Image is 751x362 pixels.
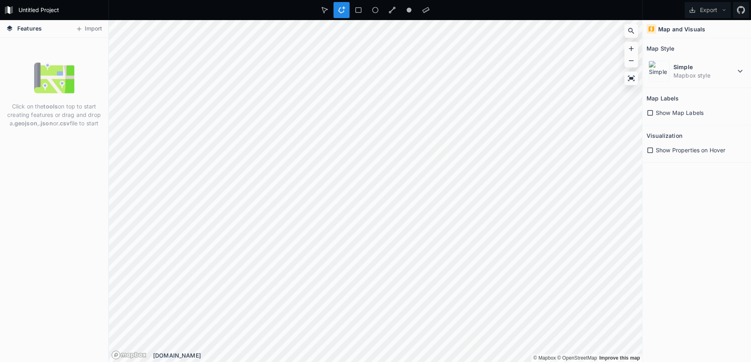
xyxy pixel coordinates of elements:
[656,146,725,154] span: Show Properties on Hover
[153,351,642,360] div: [DOMAIN_NAME]
[533,355,556,361] a: Mapbox
[17,24,42,33] span: Features
[656,108,704,117] span: Show Map Labels
[673,63,735,71] dt: Simple
[557,355,597,361] a: OpenStreetMap
[13,120,37,127] strong: .geojson
[647,129,682,142] h2: Visualization
[649,61,669,82] img: Simple
[111,350,147,360] a: Mapbox logo
[34,58,74,98] img: empty
[647,42,674,55] h2: Map Style
[72,22,106,35] button: Import
[685,2,731,18] button: Export
[6,102,102,127] p: Click on the on top to start creating features or drag and drop a , or file to start
[647,92,679,104] h2: Map Labels
[673,71,735,80] dd: Mapbox style
[58,120,70,127] strong: .csv
[43,103,58,110] strong: tools
[658,25,705,33] h4: Map and Visuals
[599,355,640,361] a: Map feedback
[39,120,53,127] strong: .json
